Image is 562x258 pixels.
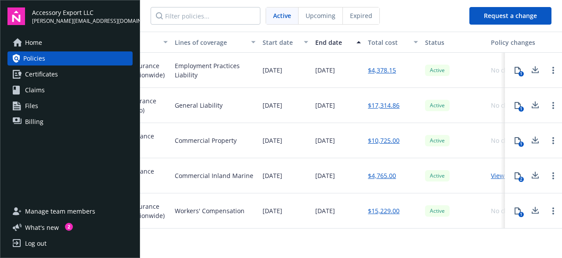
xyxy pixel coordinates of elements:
a: Open options [548,135,558,146]
a: Billing [7,115,133,129]
div: 2 [65,223,73,231]
a: Open options [548,171,558,181]
button: Start date [259,32,312,53]
div: General Liability [175,101,223,110]
span: [DATE] [263,171,282,180]
span: Active [273,11,291,20]
a: Certificates [7,67,133,81]
a: $10,725.00 [368,136,400,145]
span: [PERSON_NAME][EMAIL_ADDRESS][DOMAIN_NAME] [32,17,133,25]
span: [DATE] [263,101,282,110]
span: [DATE] [315,136,335,145]
span: Policies [23,51,45,65]
span: [DATE] [315,101,335,110]
span: What ' s new [25,223,59,232]
div: Start date [263,38,299,47]
span: Active [429,207,446,215]
span: Active [429,137,446,145]
div: Commercial Property [175,136,237,145]
span: [DATE] [263,206,282,215]
span: Expired [350,11,372,20]
span: Accessory Export LLC [32,8,133,17]
div: Total cost [368,38,408,47]
a: Home [7,36,133,50]
button: Lines of coverage [171,32,259,53]
span: Files [25,99,38,113]
div: No changes [491,136,526,145]
button: Accessory Export LLC[PERSON_NAME][EMAIL_ADDRESS][DOMAIN_NAME] [32,7,133,25]
div: Policy changes [491,38,539,47]
div: 1 [519,142,524,147]
a: Open options [548,65,558,76]
div: No changes [491,101,526,110]
div: 1 [519,106,524,112]
button: End date [312,32,364,53]
span: Billing [25,115,43,129]
div: Status [425,38,484,47]
div: 1 [519,71,524,76]
div: Log out [25,236,47,251]
div: No changes [491,206,526,215]
div: Commercial Inland Marine [175,171,253,180]
a: Manage team members [7,204,133,218]
div: Lines of coverage [175,38,246,47]
span: Active [429,172,446,180]
img: navigator-logo.svg [7,7,25,25]
span: Home [25,36,42,50]
button: 1 [509,202,526,220]
a: Open options [548,100,558,111]
a: Open options [548,206,558,216]
span: Manage team members [25,204,95,218]
span: Active [429,102,446,109]
button: What's new2 [7,223,73,232]
a: Files [7,99,133,113]
span: Upcoming [306,11,335,20]
span: [DATE] [263,65,282,75]
span: [DATE] [315,206,335,215]
button: 1 [509,132,526,149]
div: No changes [491,65,526,75]
a: $4,378.15 [368,65,396,75]
span: Claims [25,83,45,97]
a: View 1 changes [491,171,533,180]
button: 1 [509,97,526,114]
button: Status [421,32,487,53]
a: $17,314.86 [368,101,400,110]
span: Certificates [25,67,58,81]
a: $4,765.00 [368,171,396,180]
div: End date [315,38,351,47]
a: Claims [7,83,133,97]
a: $15,229.00 [368,206,400,215]
div: Workers' Compensation [175,206,245,215]
span: Active [429,66,446,74]
a: Policies [7,51,133,65]
div: 2 [519,177,524,182]
button: Request a change [469,7,551,25]
input: Filter policies... [151,7,260,25]
button: 2 [509,167,526,185]
span: [DATE] [315,65,335,75]
span: [DATE] [315,171,335,180]
button: Policy changes [487,32,542,53]
div: Employment Practices Liability [175,61,256,80]
div: 1 [519,212,524,217]
span: [DATE] [263,136,282,145]
button: Total cost [364,32,421,53]
button: 1 [509,62,526,79]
